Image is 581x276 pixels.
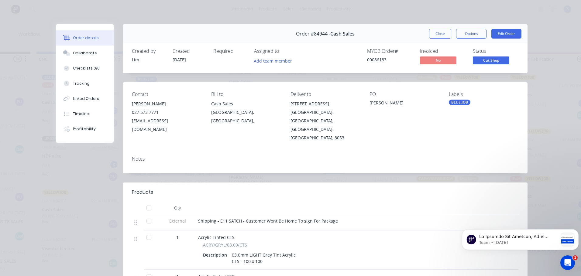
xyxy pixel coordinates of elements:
[73,126,96,132] div: Profitability
[473,56,509,66] button: Cut Shop
[449,100,470,105] div: BLUE JOB
[73,35,99,41] div: Order details
[213,48,247,54] div: Required
[132,117,201,134] div: [EMAIL_ADDRESS][DOMAIN_NAME]
[132,156,518,162] div: Notes
[290,91,360,97] div: Deliver to
[132,56,165,63] div: Lim
[132,189,153,196] div: Products
[56,121,114,137] button: Profitability
[198,234,235,240] span: Acrylic Tinted CTS
[73,81,90,86] div: Tracking
[56,61,114,76] button: Checklists 0/0
[254,56,295,65] button: Add team member
[429,29,451,39] button: Close
[203,242,247,248] span: ACRY/GRYL/03.00/CTS
[73,66,100,71] div: Checklists 0/0
[211,100,281,125] div: Cash Sales[GEOGRAPHIC_DATA], [GEOGRAPHIC_DATA],
[491,29,521,39] button: Edit Order
[254,48,315,54] div: Assigned to
[473,48,518,54] div: Status
[367,56,413,63] div: 00086183
[73,111,89,117] div: Timeline
[211,108,281,125] div: [GEOGRAPHIC_DATA], [GEOGRAPHIC_DATA],
[56,76,114,91] button: Tracking
[370,91,439,97] div: PO
[473,56,509,64] span: Cut Shop
[296,31,330,37] span: Order #84944 -
[198,218,338,224] span: Shipping - E11 SATCH - Customer Wont Be Home To sign For Package
[330,31,355,37] span: Cash Sales
[73,96,99,101] div: Linked Orders
[173,57,186,63] span: [DATE]
[211,91,281,97] div: Bill to
[173,48,206,54] div: Created
[211,100,281,108] div: Cash Sales
[132,48,165,54] div: Created by
[132,91,201,97] div: Contact
[560,255,575,270] iframe: Intercom live chat
[132,108,201,117] div: 027 573 7771
[203,250,229,259] div: Description
[290,108,360,142] div: [GEOGRAPHIC_DATA], [GEOGRAPHIC_DATA], [GEOGRAPHIC_DATA], [GEOGRAPHIC_DATA], 8053
[159,202,196,214] div: Qty
[456,29,486,39] button: Options
[132,100,201,134] div: [PERSON_NAME]027 573 7771[EMAIL_ADDRESS][DOMAIN_NAME]
[176,234,179,240] span: 1
[56,91,114,106] button: Linked Orders
[290,100,360,108] div: [STREET_ADDRESS]
[73,50,97,56] div: Collaborate
[459,217,581,260] iframe: Intercom notifications message
[132,100,201,108] div: [PERSON_NAME]
[162,218,193,224] span: External
[420,56,456,64] span: No
[370,100,439,108] div: [PERSON_NAME]
[290,100,360,142] div: [STREET_ADDRESS][GEOGRAPHIC_DATA], [GEOGRAPHIC_DATA], [GEOGRAPHIC_DATA], [GEOGRAPHIC_DATA], 8053
[56,106,114,121] button: Timeline
[56,46,114,61] button: Collaborate
[251,56,295,65] button: Add team member
[449,91,518,97] div: Labels
[20,23,99,28] p: Message from Team, sent 2w ago
[367,48,413,54] div: MYOB Order #
[56,30,114,46] button: Order details
[229,250,298,266] div: 03.0mm LIGHT Grey Tint Acrylic CTS - 100 x 100
[420,48,466,54] div: Invoiced
[573,255,578,260] span: 1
